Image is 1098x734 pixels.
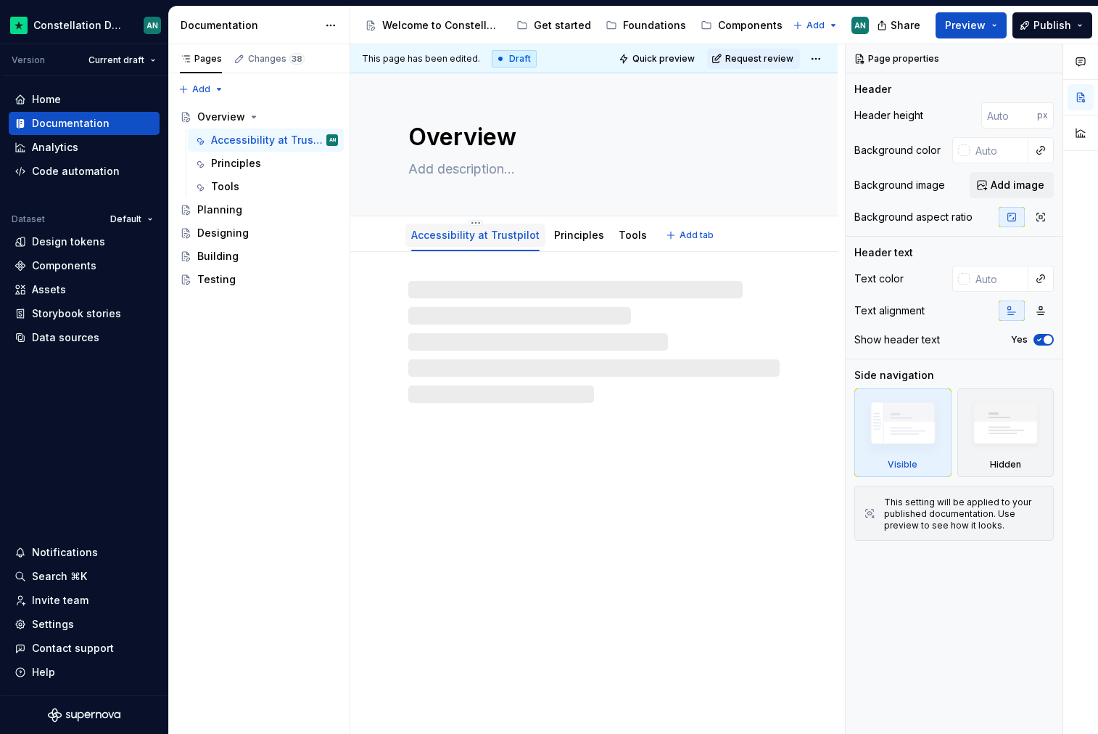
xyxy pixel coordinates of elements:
[9,254,160,277] a: Components
[32,617,74,632] div: Settings
[854,20,866,31] div: AN
[32,593,88,608] div: Invite team
[614,49,701,69] button: Quick preview
[32,164,120,179] div: Code automation
[32,569,87,584] div: Search ⌘K
[619,229,647,241] a: Tools
[33,18,126,33] div: Constellation Design System
[806,20,825,31] span: Add
[411,229,540,241] a: Accessibility at Trustpilot
[9,88,160,111] a: Home
[680,229,714,241] span: Add tab
[359,11,785,40] div: Page tree
[197,272,236,287] div: Testing
[854,245,913,260] div: Header text
[9,637,160,660] button: Contact support
[211,156,261,171] div: Principles
[197,249,239,264] div: Building
[1033,18,1071,33] span: Publish
[9,278,160,301] a: Assets
[359,14,508,37] a: Welcome to Constellation
[854,272,904,286] div: Text color
[888,459,917,470] div: Visible
[9,136,160,159] a: Analytics
[661,225,720,245] button: Add tab
[854,303,925,318] div: Text alignment
[329,133,336,147] div: AN
[405,219,545,250] div: Accessibility at Trustpilot
[405,120,777,155] textarea: Overview
[174,221,344,245] a: Designing
[725,53,793,65] span: Request review
[9,589,160,612] a: Invite team
[9,613,160,636] a: Settings
[248,53,305,65] div: Changes
[32,116,110,131] div: Documentation
[382,18,502,33] div: Welcome to Constellation
[3,9,165,41] button: Constellation Design SystemAN
[32,545,98,560] div: Notifications
[12,54,45,66] div: Version
[146,20,158,31] div: AN
[1012,12,1092,38] button: Publish
[32,235,105,249] div: Design tokens
[9,661,160,684] button: Help
[9,302,160,325] a: Storybook stories
[12,213,45,225] div: Dataset
[9,112,160,135] a: Documentation
[981,102,1037,129] input: Auto
[695,14,788,37] a: Components
[891,18,920,33] span: Share
[548,219,610,250] div: Principles
[211,179,239,194] div: Tools
[188,129,344,152] a: Accessibility at TrustpilotAN
[188,175,344,198] a: Tools
[32,258,96,273] div: Components
[10,17,28,34] img: d602db7a-5e75-4dfe-a0a4-4b8163c7bad2.png
[854,82,891,97] div: Header
[854,333,940,347] div: Show header text
[32,665,55,680] div: Help
[174,198,344,221] a: Planning
[788,15,843,36] button: Add
[180,53,222,65] div: Pages
[362,53,480,65] span: This page has been edited.
[945,18,986,33] span: Preview
[174,268,344,291] a: Testing
[9,541,160,564] button: Notifications
[492,50,537,68] div: Draft
[990,459,1021,470] div: Hidden
[870,12,930,38] button: Share
[88,54,144,66] span: Current draft
[1037,110,1048,121] p: px
[174,105,344,129] a: Overview
[623,18,686,33] div: Foundations
[613,219,653,250] div: Tools
[9,565,160,588] button: Search ⌘K
[192,83,210,95] span: Add
[554,229,604,241] a: Principles
[991,178,1044,192] span: Add image
[854,210,973,224] div: Background aspect ratio
[854,178,945,192] div: Background image
[854,108,923,123] div: Header height
[211,133,323,147] div: Accessibility at Trustpilot
[970,137,1028,163] input: Auto
[174,105,344,291] div: Page tree
[1011,334,1028,346] label: Yes
[48,708,120,722] svg: Supernova Logo
[32,140,78,155] div: Analytics
[9,230,160,253] a: Design tokens
[534,18,591,33] div: Get started
[718,18,783,33] div: Components
[970,172,1054,198] button: Add image
[707,49,800,69] button: Request review
[854,143,941,158] div: Background color
[936,12,1007,38] button: Preview
[32,641,114,656] div: Contact support
[32,282,66,297] div: Assets
[32,306,121,321] div: Storybook stories
[82,50,162,70] button: Current draft
[197,110,245,124] div: Overview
